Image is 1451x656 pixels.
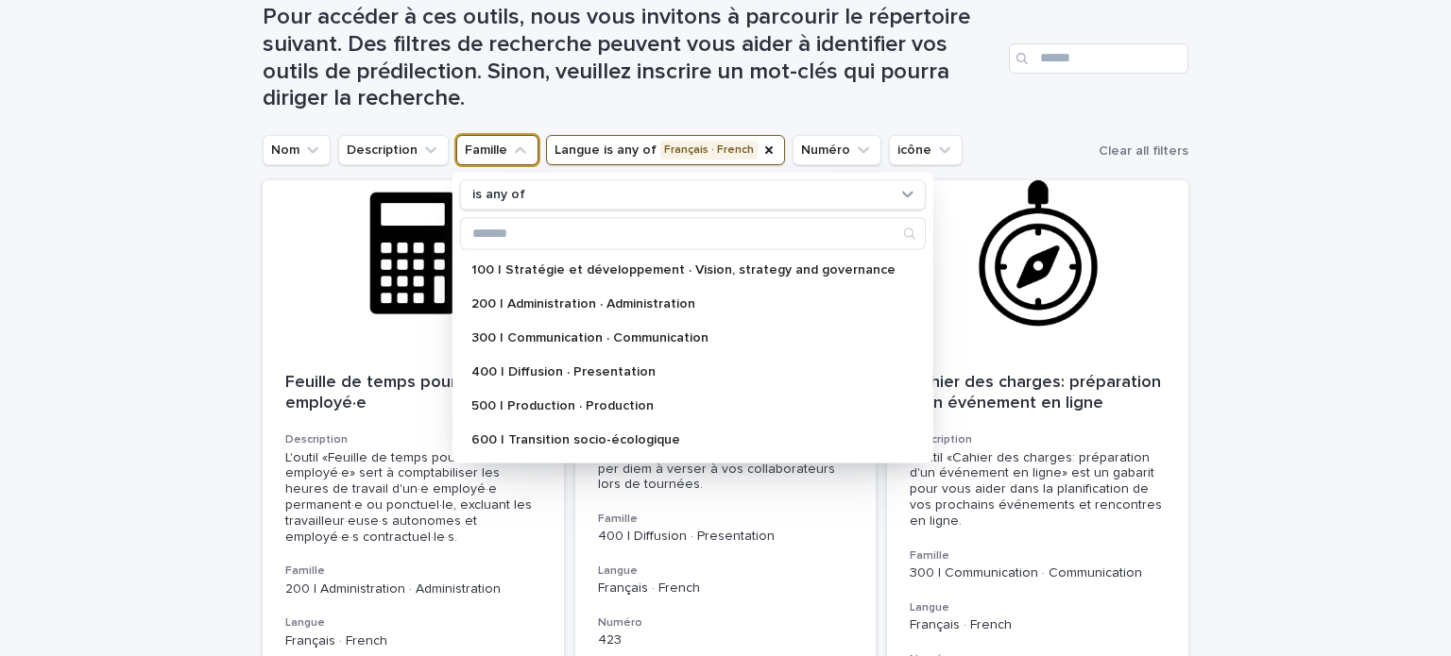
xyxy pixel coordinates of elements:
div: L'outil «Cahier des charges: préparation d'un événement en ligne» est un gabarit pour vous aider ... [910,450,1166,530]
h3: Langue [910,600,1166,615]
button: Clear all filters [1091,137,1188,165]
button: Description [338,135,449,165]
button: Numéro [793,135,881,165]
p: 300 | Communication · Communication [910,565,1166,581]
p: Français · French [598,580,854,597]
p: 100 | Stratégie et développement · Vision, strategy and governance [471,263,896,277]
h3: Famille [598,512,854,527]
p: 400 | Diffusion · Presentation [598,529,854,545]
p: Français · French [285,633,541,649]
p: Cahier des charges: préparation d'un événement en ligne [910,373,1166,413]
p: 600 | Transition socio-écologique [471,433,896,446]
button: icône [889,135,963,165]
p: 400 | Diffusion · Presentation [471,365,896,378]
button: Langue [546,135,785,165]
div: Search [460,217,926,249]
input: Search [1009,43,1188,74]
h3: Famille [910,548,1166,563]
p: 200 | Administration · Administration [471,297,896,311]
button: Famille [456,135,538,165]
h1: Pour accéder à ces outils, nous vous invitons à parcourir le répertoire suivant. Des filtres de r... [263,4,1001,112]
p: 300 | Communication · Communication [471,331,896,345]
p: is any of [472,187,525,203]
input: Search [461,218,925,248]
h3: Langue [285,615,541,631]
p: Feuille de temps pour un·e employé·e [285,373,541,413]
button: Nom [263,135,331,165]
p: 500 | Production · Production [471,399,896,412]
h3: Famille [285,563,541,579]
h3: Description [910,432,1166,447]
span: Clear all filters [1099,144,1188,158]
h3: Description [285,432,541,447]
div: L'outil «Feuille de temps pour un·e employé·e» sert à comptabiliser les heures de travail d'un·e ... [285,450,541,546]
p: 423 [598,632,854,648]
h3: Langue [598,563,854,579]
h3: Numéro [598,615,854,631]
p: Français · French [910,617,1166,633]
p: 200 | Administration · Administration [285,581,541,597]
